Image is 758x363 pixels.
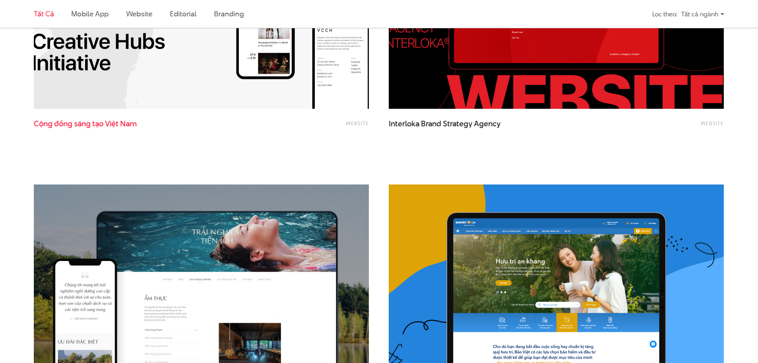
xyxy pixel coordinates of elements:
span: đồng [54,118,72,129]
div: Lọc theo: [652,7,677,21]
a: Interloka Brand Strategy Agency [389,119,548,139]
span: Việt [105,118,119,129]
span: Brand [421,118,441,129]
span: tạo [92,118,103,129]
span: Strategy [443,118,472,129]
a: Tất cả [34,9,54,19]
a: Website [346,120,369,127]
a: Mobile app [71,9,108,19]
span: Nam [120,118,137,129]
a: Editorial [170,9,197,19]
a: Website [701,120,724,127]
a: Website [126,9,152,19]
a: Branding [214,9,244,19]
a: Cộng đồng sáng tạo Việt Nam [34,119,193,139]
span: Agency [474,118,501,129]
span: sáng [74,118,91,129]
div: Tất cả ngành [681,7,724,21]
span: Cộng [34,118,53,129]
span: Interloka [389,118,419,129]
